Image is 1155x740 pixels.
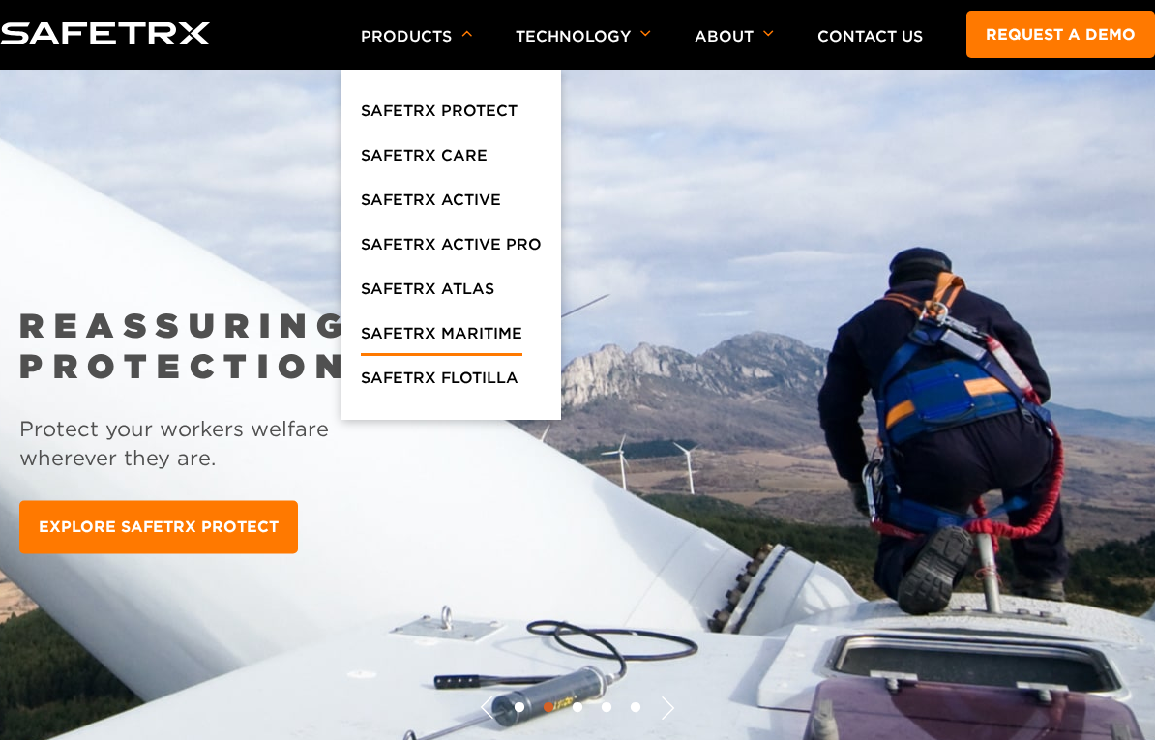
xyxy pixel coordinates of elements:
input: Discover More [5,230,17,243]
a: Contact Us [817,27,923,45]
input: Request a Demo [5,204,17,217]
p: About [695,27,774,70]
p: Products [361,27,472,70]
a: SafeTrx Care [361,143,488,178]
a: SafeTrx Maritime [361,321,522,356]
button: 5 of 5 [626,698,645,718]
button: 2 of 5 [539,698,558,718]
button: 4 of 5 [597,698,616,718]
a: SafeTrx Active Pro [361,232,542,267]
a: Request a demo [966,11,1155,58]
button: 3 of 5 [568,698,587,718]
a: SafeTrx Atlas [361,277,494,311]
div: Widżet czatu [1058,647,1155,740]
a: SafeTrx Flotilla [361,366,518,400]
button: Previous [462,683,511,731]
input: I agree to allow 8 West Consulting to store and process my personal data.* [5,411,17,424]
button: Next [644,684,693,732]
img: arrow icon [640,30,651,37]
iframe: Chat Widget [1058,647,1155,740]
a: EXPLORE SAFETRX PROTECT [19,501,298,554]
img: arrow icon [763,30,774,37]
button: 1 of 5 [510,698,529,718]
a: SafeTrx Active [361,188,501,222]
span: Discover More [22,231,104,246]
span: Request a Demo [22,205,117,220]
p: Technology [516,27,651,70]
img: arrow icon [461,30,472,37]
a: SafeTrx Protect [361,99,518,133]
p: I agree to allow 8 West Consulting to store and process my personal data. [24,409,435,424]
